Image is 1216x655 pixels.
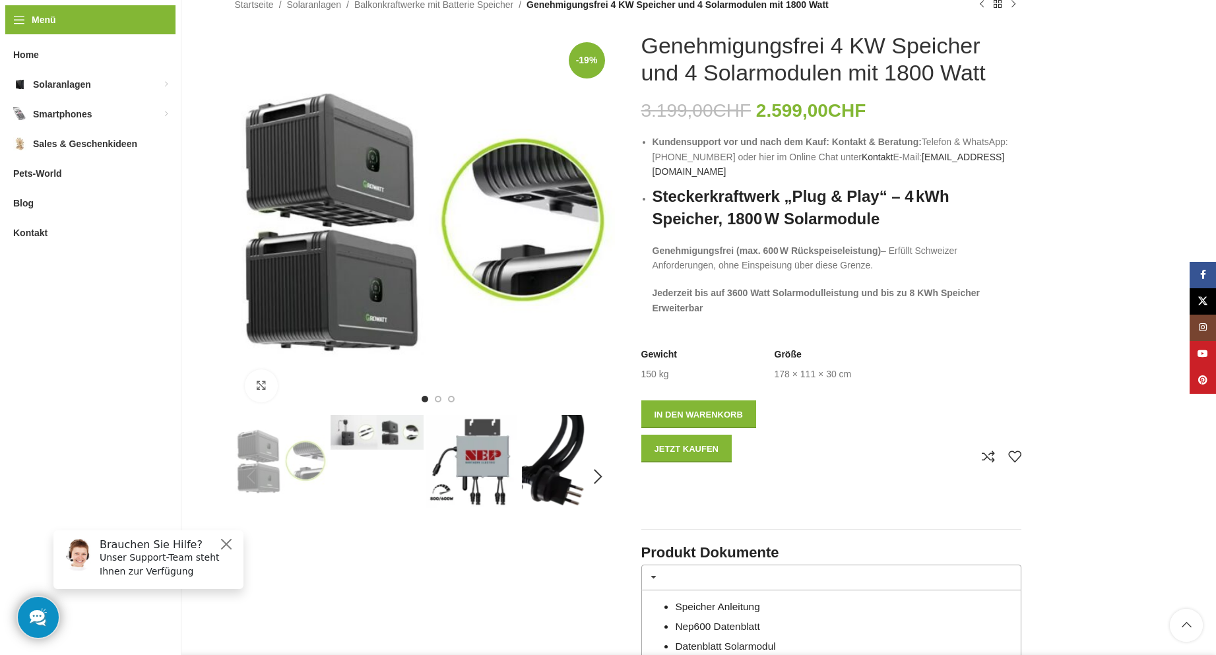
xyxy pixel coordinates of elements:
[522,415,615,539] img: Genehmigungsfrei 4 KW Speicher und 4 Solarmodulen mit 1800 Watt – Bild 4
[33,102,92,126] span: Smartphones
[426,415,519,508] img: Genehmigungsfrei 4 KW Speicher und 4 Solarmodulen mit 1800 Watt – Bild 3
[13,43,39,67] span: Home
[641,368,669,381] td: 150 kg
[675,621,759,632] a: Nep600 Datenblatt
[1190,288,1216,315] a: X Social Link
[57,31,193,59] p: Unser Support-Team steht Ihnen zur Verfügung
[331,415,424,450] img: Genehmigungsfrei 4 KW Speicher und 4 Solarmodulen mit 1800 Watt – Bild 2
[653,152,1005,177] a: [EMAIL_ADDRESS][DOMAIN_NAME]
[653,137,829,147] strong: Kundensupport vor und nach dem Kauf:
[641,100,752,121] bdi: 3.199,00
[13,221,48,245] span: Kontakt
[1170,609,1203,642] a: Scroll to top button
[425,415,521,508] div: 3 / 7
[569,42,605,78] span: -19%
[521,415,616,539] div: 4 / 7
[641,543,1021,563] h3: Produkt Dokumente
[1190,341,1216,367] a: YouTube Social Link
[176,16,191,32] button: Close
[1190,367,1216,394] a: Pinterest Social Link
[653,245,881,256] strong: Genehmigungsfrei (max. 600 W Rückspeiseleistung)
[1190,315,1216,341] a: Instagram Social Link
[639,469,827,506] iframe: Sicherer Rahmen für schnelle Bezahlvorgänge
[13,191,34,215] span: Blog
[775,348,802,361] span: Größe
[641,435,732,462] button: Jetzt kaufen
[641,32,1021,86] h1: Genehmigungsfrei 4 KW Speicher und 4 Solarmodulen mit 1800 Watt
[13,108,26,121] img: Smartphones
[57,18,193,31] h6: Brauchen Sie Hilfe?
[234,32,616,412] div: 1 / 7
[675,640,775,652] a: Datenblatt Solarmodul
[329,415,425,450] div: 2 / 7
[862,152,893,162] a: Kontakt
[641,348,677,361] span: Gewicht
[18,18,51,51] img: Customer service
[582,460,615,493] div: Next slide
[13,162,62,185] span: Pets-World
[832,137,922,147] strong: Kontakt & Beratung:
[1190,262,1216,288] a: Facebook Social Link
[13,78,26,91] img: Solaranlagen
[234,415,329,508] div: 1 / 7
[32,13,56,27] span: Menü
[713,100,752,121] span: CHF
[422,396,428,402] li: Go to slide 1
[653,243,1021,273] p: – Erfüllt Schweizer Anforderungen, ohne Einspeisung über diese Grenze.
[641,400,756,428] button: In den Warenkorb
[33,132,137,156] span: Sales & Geschenkideen
[653,185,1021,230] h2: Steckerkraftwerk „Plug & Play“ – 4 kWh Speicher, 1800 W Solarmodule
[756,100,866,121] bdi: 2.599,00
[653,288,980,313] b: Jederzeit bis auf 3600 Watt Solarmodulleistung und bis zu 8 KWh Speicher Erweiterbar
[675,601,759,612] a: Speicher Anleitung
[653,135,1021,179] li: Telefon & WhatsApp: [PHONE_NUMBER] oder hier im Online Chat unter E-Mail:
[435,396,441,402] li: Go to slide 2
[448,396,455,402] li: Go to slide 3
[775,368,852,381] td: 178 × 111 × 30 cm
[235,415,328,508] img: Genehmigungsfrei 4 KW Speicher und 4 Solarmodulen mit 1800 Watt
[235,32,615,412] img: Noah_Growatt_2000_2
[33,73,91,96] span: Solaranlagen
[13,137,26,150] img: Sales & Geschenkideen
[235,460,268,493] div: Previous slide
[828,100,866,121] span: CHF
[641,348,1021,381] table: Produktdetails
